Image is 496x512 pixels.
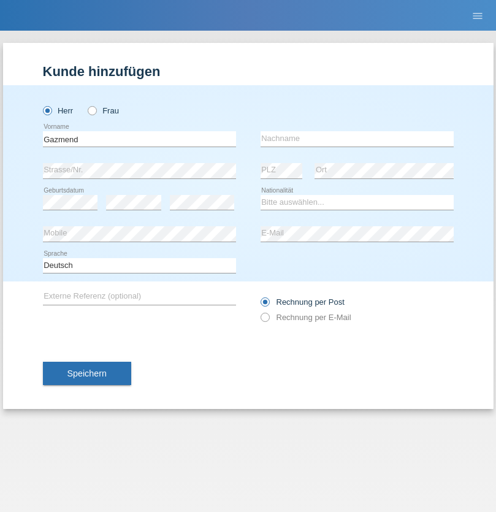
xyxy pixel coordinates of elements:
[465,12,490,19] a: menu
[88,106,96,114] input: Frau
[43,106,51,114] input: Herr
[43,106,74,115] label: Herr
[67,369,107,378] span: Speichern
[261,313,351,322] label: Rechnung per E-Mail
[43,64,454,79] h1: Kunde hinzufügen
[261,297,269,313] input: Rechnung per Post
[471,10,484,22] i: menu
[261,297,345,307] label: Rechnung per Post
[43,362,131,385] button: Speichern
[88,106,119,115] label: Frau
[261,313,269,328] input: Rechnung per E-Mail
